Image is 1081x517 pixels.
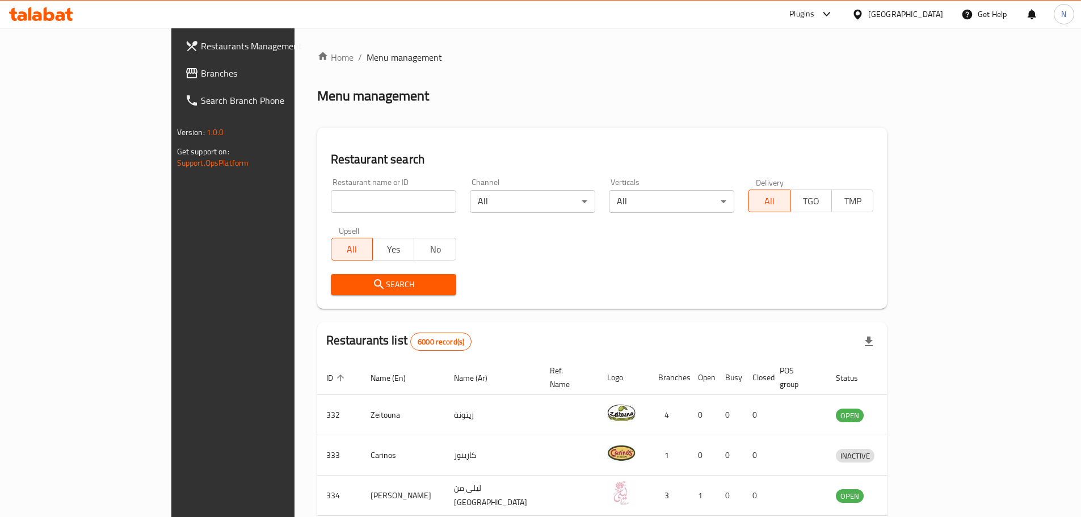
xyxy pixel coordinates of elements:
img: Carinos [607,439,636,467]
a: Branches [176,60,352,87]
span: Status [836,371,873,385]
button: TMP [831,190,873,212]
th: Closed [743,360,771,395]
td: 0 [743,395,771,435]
td: 4 [649,395,689,435]
th: Logo [598,360,649,395]
a: Search Branch Phone [176,87,352,114]
span: OPEN [836,490,864,503]
span: POS group [780,364,813,391]
span: Search Branch Phone [201,94,343,107]
span: Get support on: [177,144,229,159]
label: Delivery [756,178,784,186]
span: Branches [201,66,343,80]
td: 0 [743,476,771,516]
button: Search [331,274,456,295]
th: Open [689,360,716,395]
span: OPEN [836,409,864,422]
span: All [753,193,785,209]
td: 0 [716,435,743,476]
div: All [470,190,595,213]
td: Carinos [361,435,445,476]
th: Busy [716,360,743,395]
img: Zeitouna [607,398,636,427]
span: Ref. Name [550,364,584,391]
span: INACTIVE [836,449,874,463]
span: Version: [177,125,205,140]
td: 3 [649,476,689,516]
td: 1 [689,476,716,516]
nav: breadcrumb [317,51,887,64]
button: All [331,238,373,260]
td: 0 [689,395,716,435]
div: All [609,190,734,213]
button: Yes [372,238,414,260]
span: 6000 record(s) [411,337,471,347]
span: Restaurants Management [201,39,343,53]
td: زيتونة [445,395,541,435]
img: Leila Min Lebnan [607,479,636,507]
span: All [336,241,368,258]
div: [GEOGRAPHIC_DATA] [868,8,943,20]
span: Name (En) [371,371,420,385]
div: OPEN [836,409,864,422]
span: Name (Ar) [454,371,502,385]
span: ID [326,371,348,385]
div: Total records count [410,333,472,351]
td: 1 [649,435,689,476]
span: No [419,241,451,258]
span: TGO [795,193,827,209]
td: 0 [716,476,743,516]
a: Restaurants Management [176,32,352,60]
div: Plugins [789,7,814,21]
input: Search for restaurant name or ID.. [331,190,456,213]
td: [PERSON_NAME] [361,476,445,516]
span: Search [340,278,447,292]
span: 1.0.0 [207,125,224,140]
th: Branches [649,360,689,395]
a: Support.OpsPlatform [177,155,249,170]
span: Yes [377,241,410,258]
div: Export file [855,328,882,355]
td: 0 [689,435,716,476]
span: Menu management [367,51,442,64]
h2: Restaurants list [326,332,472,351]
td: 0 [716,395,743,435]
button: No [414,238,456,260]
span: TMP [836,193,869,209]
div: OPEN [836,489,864,503]
span: N [1061,8,1066,20]
td: 0 [743,435,771,476]
td: كارينوز [445,435,541,476]
td: ليلى من [GEOGRAPHIC_DATA] [445,476,541,516]
h2: Menu management [317,87,429,105]
li: / [358,51,362,64]
h2: Restaurant search [331,151,874,168]
button: TGO [790,190,832,212]
label: Upsell [339,226,360,234]
button: All [748,190,790,212]
td: Zeitouna [361,395,445,435]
